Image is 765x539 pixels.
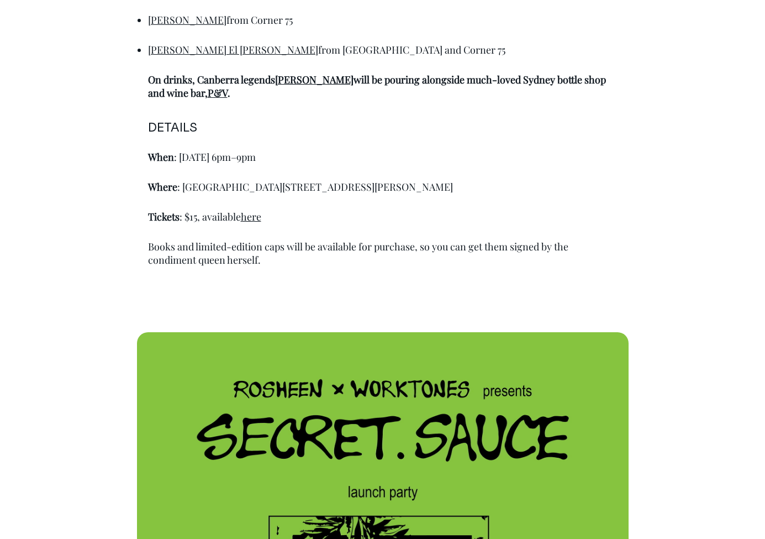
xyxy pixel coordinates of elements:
a: [PERSON_NAME] El [PERSON_NAME] [148,43,318,56]
strong: When [148,150,174,164]
a: [PERSON_NAME] [275,73,354,86]
p: : [DATE] 6pm–9pm [148,150,618,164]
a: here [241,210,261,223]
p: from Corner 75 [148,13,618,27]
p: from [GEOGRAPHIC_DATA] and Corner 75 [148,43,618,56]
strong: On drinks, Canberra legends will be pouring alongside much-loved Sydney bottle shop and wine bar, . [148,73,606,100]
p: : [GEOGRAPHIC_DATA][STREET_ADDRESS][PERSON_NAME] [148,180,618,193]
strong: Where [148,180,177,193]
a: P&V [208,86,228,100]
p: : $15, available [148,210,618,223]
h6: DETAILS [148,122,618,135]
p: Books and limited-edition caps will be available for purchase, so you can get them signed by the ... [148,240,618,266]
a: [PERSON_NAME] [148,13,226,27]
strong: Tickets [148,210,180,223]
